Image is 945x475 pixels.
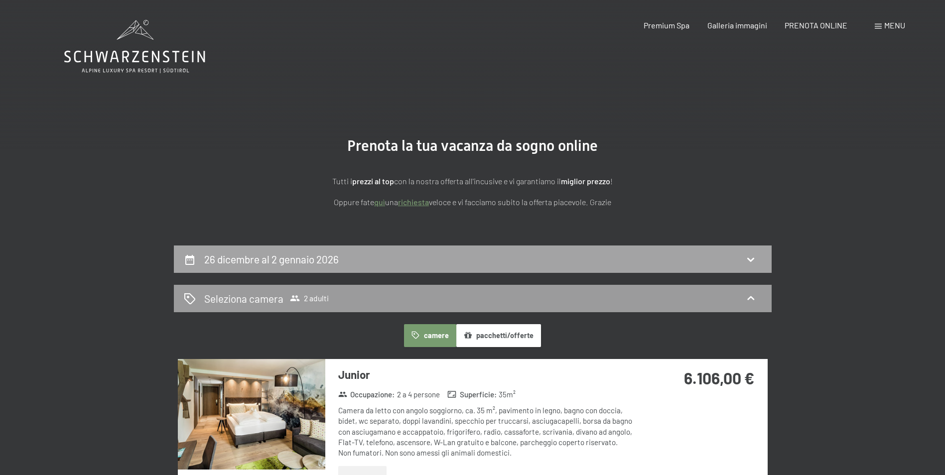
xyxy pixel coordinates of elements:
[224,196,722,209] p: Oppure fate una veloce e vi facciamo subito la offerta piacevole. Grazie
[404,324,456,347] button: camere
[785,20,847,30] a: PRENOTA ONLINE
[884,20,905,30] span: Menu
[397,389,440,400] span: 2 a 4 persone
[338,405,635,458] div: Camera da letto con angolo soggiorno, ca. 35 m², pavimento in legno, bagno con doccia, bidet, wc ...
[178,359,325,470] img: mss_renderimg.php
[644,20,689,30] a: Premium Spa
[561,176,610,186] strong: miglior prezzo
[204,291,283,306] h2: Seleziona camera
[347,137,598,154] span: Prenota la tua vacanza da sogno online
[374,197,385,207] a: quì
[398,197,429,207] a: richiesta
[707,20,767,30] a: Galleria immagini
[338,367,635,382] h3: Junior
[338,389,395,400] strong: Occupazione :
[224,175,722,188] p: Tutti i con la nostra offerta all'incusive e vi garantiamo il !
[499,389,516,400] span: 35 m²
[204,253,339,265] h2: 26 dicembre al 2 gennaio 2026
[456,324,541,347] button: pacchetti/offerte
[290,293,329,303] span: 2 adulti
[447,389,497,400] strong: Superficie :
[352,176,394,186] strong: prezzi al top
[684,368,754,387] strong: 6.106,00 €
